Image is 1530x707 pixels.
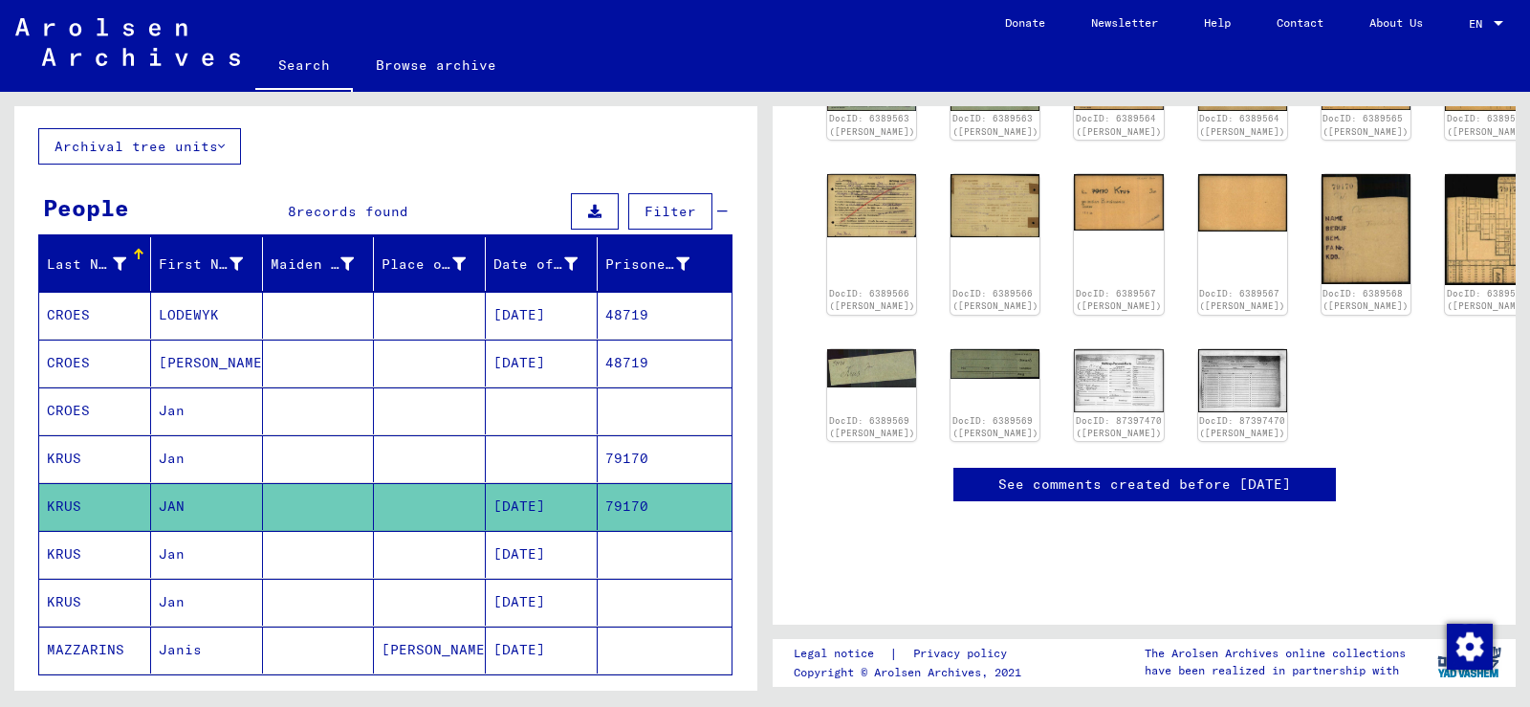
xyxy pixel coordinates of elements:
[151,483,263,530] mat-cell: JAN
[598,435,732,482] mat-cell: 79170
[598,237,732,291] mat-header-cell: Prisoner #
[1199,288,1285,312] a: DocID: 6389567 ([PERSON_NAME])
[598,483,732,530] mat-cell: 79170
[486,483,598,530] mat-cell: [DATE]
[486,292,598,339] mat-cell: [DATE]
[486,627,598,674] mat-cell: [DATE]
[47,249,150,279] div: Last Name
[39,531,151,578] mat-cell: KRUS
[645,203,696,220] span: Filter
[151,579,263,626] mat-cell: Jan
[353,42,519,88] a: Browse archive
[1433,638,1505,686] img: yv_logo.png
[39,340,151,387] mat-cell: CROES
[493,254,578,275] div: Date of Birth
[151,435,263,482] mat-cell: Jan
[159,254,243,275] div: First Name
[952,415,1038,439] a: DocID: 6389569 ([PERSON_NAME])
[263,237,375,291] mat-header-cell: Maiden Name
[598,292,732,339] mat-cell: 48719
[1198,349,1287,413] img: 002.jpg
[1074,174,1163,232] img: 001.jpg
[1145,645,1406,662] p: The Arolsen Archives online collections
[39,292,151,339] mat-cell: CROES
[159,249,267,279] div: First Name
[38,128,241,165] button: Archival tree units
[151,340,263,387] mat-cell: [PERSON_NAME]
[952,288,1038,312] a: DocID: 6389566 ([PERSON_NAME])
[1447,624,1493,670] img: Change consent
[382,249,490,279] div: Place of Birth
[271,249,379,279] div: Maiden Name
[1074,349,1163,412] img: 001.jpg
[151,387,263,434] mat-cell: Jan
[486,579,598,626] mat-cell: [DATE]
[1076,415,1162,439] a: DocID: 87397470 ([PERSON_NAME])
[827,349,916,387] img: 001.jpg
[898,644,1030,664] a: Privacy policy
[951,349,1039,379] img: 002.jpg
[1199,415,1285,439] a: DocID: 87397470 ([PERSON_NAME])
[151,627,263,674] mat-cell: Janis
[829,415,915,439] a: DocID: 6389569 ([PERSON_NAME])
[794,644,889,664] a: Legal notice
[1322,288,1409,312] a: DocID: 6389568 ([PERSON_NAME])
[605,249,713,279] div: Prisoner #
[605,254,689,275] div: Prisoner #
[1322,113,1409,137] a: DocID: 6389565 ([PERSON_NAME])
[829,288,915,312] a: DocID: 6389566 ([PERSON_NAME])
[43,190,129,225] div: People
[1199,113,1285,137] a: DocID: 6389564 ([PERSON_NAME])
[952,113,1038,137] a: DocID: 6389563 ([PERSON_NAME])
[998,475,1291,495] a: See comments created before [DATE]
[374,627,486,674] mat-cell: [PERSON_NAME]/Aizpute
[151,531,263,578] mat-cell: Jan
[1145,662,1406,679] p: have been realized in partnership with
[39,483,151,530] mat-cell: KRUS
[151,237,263,291] mat-header-cell: First Name
[628,193,712,230] button: Filter
[1076,288,1162,312] a: DocID: 6389567 ([PERSON_NAME])
[39,579,151,626] mat-cell: KRUS
[486,340,598,387] mat-cell: [DATE]
[486,531,598,578] mat-cell: [DATE]
[15,18,240,66] img: Arolsen_neg.svg
[1076,113,1162,137] a: DocID: 6389564 ([PERSON_NAME])
[1322,174,1410,285] img: 001.jpg
[827,174,916,237] img: 001.jpg
[829,113,915,137] a: DocID: 6389563 ([PERSON_NAME])
[39,387,151,434] mat-cell: CROES
[486,237,598,291] mat-header-cell: Date of Birth
[374,237,486,291] mat-header-cell: Place of Birth
[39,435,151,482] mat-cell: KRUS
[493,249,601,279] div: Date of Birth
[951,174,1039,238] img: 002.jpg
[794,664,1030,681] p: Copyright © Arolsen Archives, 2021
[47,254,126,275] div: Last Name
[271,254,355,275] div: Maiden Name
[382,254,466,275] div: Place of Birth
[39,237,151,291] mat-header-cell: Last Name
[151,292,263,339] mat-cell: LODEWYK
[1198,174,1287,232] img: 002.jpg
[255,42,353,92] a: Search
[598,340,732,387] mat-cell: 48719
[296,203,408,220] span: records found
[39,627,151,674] mat-cell: MAZZARINS
[288,203,296,220] span: 8
[1469,17,1490,31] span: EN
[794,644,1030,664] div: |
